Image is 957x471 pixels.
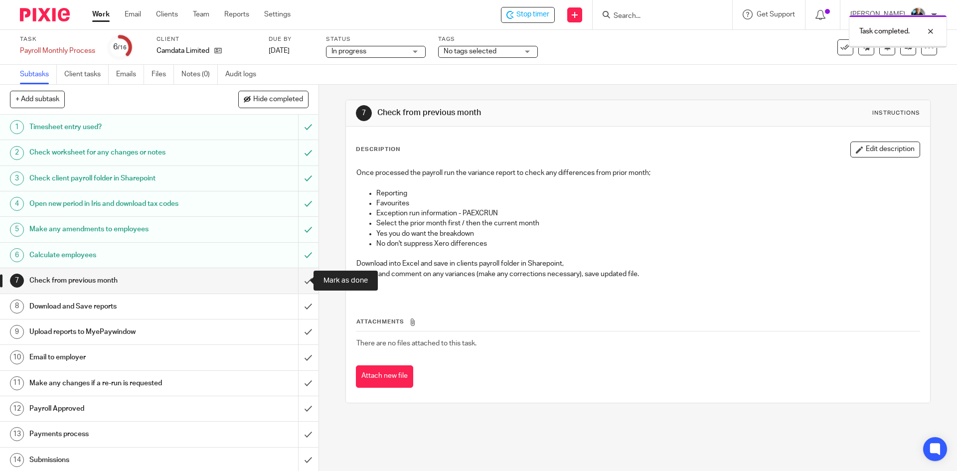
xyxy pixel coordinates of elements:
div: 8 [10,300,24,314]
p: Task completed. [859,26,910,36]
a: Clients [156,9,178,19]
div: 6 [10,248,24,262]
p: Camdata Limited [157,46,209,56]
div: 13 [10,427,24,441]
a: Emails [116,65,144,84]
h1: Make any amendments to employees [29,222,202,237]
span: In progress [331,48,366,55]
div: 9 [10,325,24,339]
div: 3 [10,171,24,185]
div: 14 [10,453,24,467]
span: There are no files attached to this task. [356,340,477,347]
a: Team [193,9,209,19]
h1: Upload reports to MyePaywindow [29,324,202,339]
div: 1 [10,120,24,134]
h1: Payroll Approved [29,401,202,416]
h1: Check worksheet for any changes or notes [29,145,202,160]
label: Task [20,35,95,43]
p: Favourites [376,198,919,208]
button: Attach new file [356,365,413,388]
p: Select the prior month first / then the current month [376,218,919,228]
a: Reports [224,9,249,19]
img: Pixie [20,8,70,21]
div: 4 [10,197,24,211]
h1: Timesheet entry used? [29,120,202,135]
button: Hide completed [238,91,309,108]
p: Download into Excel and save in clients payroll folder in Sharepoint, [356,259,919,269]
label: Client [157,35,256,43]
small: /16 [118,45,127,50]
h1: Open new period in Iris and download tax codes [29,196,202,211]
h1: Payments process [29,427,202,442]
a: Client tasks [64,65,109,84]
span: Hide completed [253,96,303,104]
h1: Make any changes if a re-run is requested [29,376,202,391]
label: Due by [269,35,314,43]
p: Yes you do want the breakdown [376,229,919,239]
div: 2 [10,146,24,160]
img: nicky-partington.jpg [910,7,926,23]
h1: Check client payroll folder in Sharepoint [29,171,202,186]
div: 12 [10,402,24,416]
a: Subtasks [20,65,57,84]
div: 5 [10,223,24,237]
p: Description [356,146,400,154]
p: No don't suppress Xero differences [376,239,919,249]
button: Edit description [850,142,920,157]
div: 11 [10,376,24,390]
div: Payroll Monthly Process [20,46,95,56]
p: Exception run information - PAEXCRUN [376,208,919,218]
span: No tags selected [444,48,496,55]
div: 7 [10,274,24,288]
h1: Check from previous month [377,108,659,118]
div: 6 [113,41,127,53]
div: 7 [356,105,372,121]
a: Work [92,9,110,19]
h1: Check from previous month [29,273,202,288]
h1: Download and Save reports [29,299,202,314]
p: Reporting [376,188,919,198]
label: Tags [438,35,538,43]
a: Audit logs [225,65,264,84]
a: Notes (0) [181,65,218,84]
p: review and comment on any variances (make any corrections necessary), save updated file. [356,269,919,279]
h1: Calculate employees [29,248,202,263]
p: Once processed the payroll run the variance report to check any differences from prior month; [356,168,919,178]
h1: Submissions [29,453,202,468]
label: Status [326,35,426,43]
h1: Email to employer [29,350,202,365]
span: [DATE] [269,47,290,54]
button: + Add subtask [10,91,65,108]
a: Email [125,9,141,19]
div: Instructions [872,109,920,117]
a: Files [152,65,174,84]
div: 10 [10,350,24,364]
a: Settings [264,9,291,19]
div: Camdata Limited - Payroll Monthly Process [501,7,555,23]
span: Attachments [356,319,404,324]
